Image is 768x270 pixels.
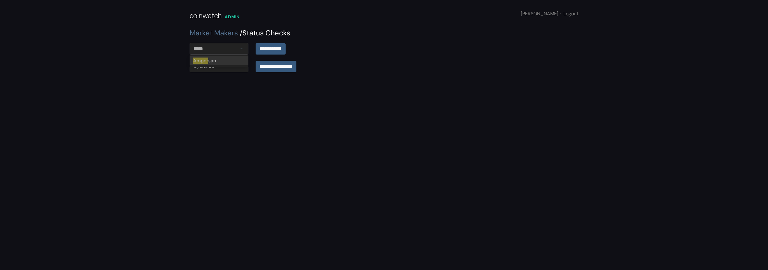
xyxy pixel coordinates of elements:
[190,56,248,65] div: san
[190,10,222,21] div: coinwatch
[190,28,578,38] div: Status Checks
[193,58,208,64] span: Amper
[225,14,240,20] div: ADMIN
[521,10,578,17] div: [PERSON_NAME]
[563,10,578,17] a: Logout
[560,10,561,17] span: ·
[190,28,238,37] a: Market Makers
[240,28,242,37] span: /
